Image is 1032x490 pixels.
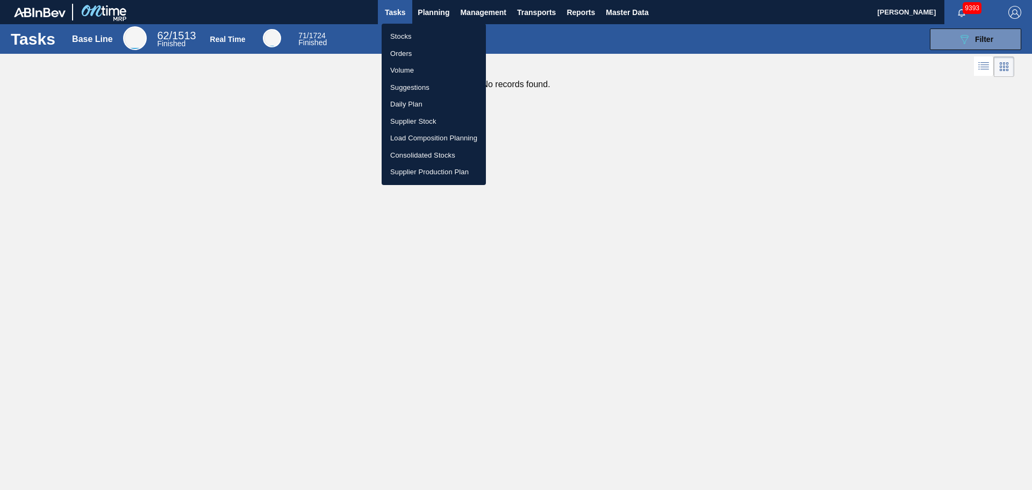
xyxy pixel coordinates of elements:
[382,62,486,79] a: Volume
[382,28,486,45] a: Stocks
[382,96,486,113] a: Daily Plan
[382,130,486,147] a: Load Composition Planning
[382,147,486,164] a: Consolidated Stocks
[382,164,486,181] a: Supplier Production Plan
[382,113,486,130] a: Supplier Stock
[382,45,486,62] a: Orders
[382,79,486,96] a: Suggestions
